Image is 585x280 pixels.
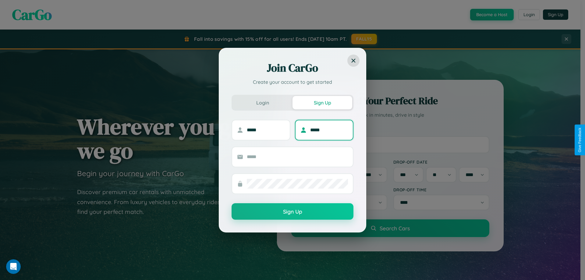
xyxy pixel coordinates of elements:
p: Create your account to get started [232,78,353,86]
button: Sign Up [292,96,352,109]
button: Sign Up [232,203,353,220]
h2: Join CarGo [232,61,353,75]
iframe: Intercom live chat [6,259,21,274]
div: Give Feedback [578,128,582,152]
button: Login [233,96,292,109]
